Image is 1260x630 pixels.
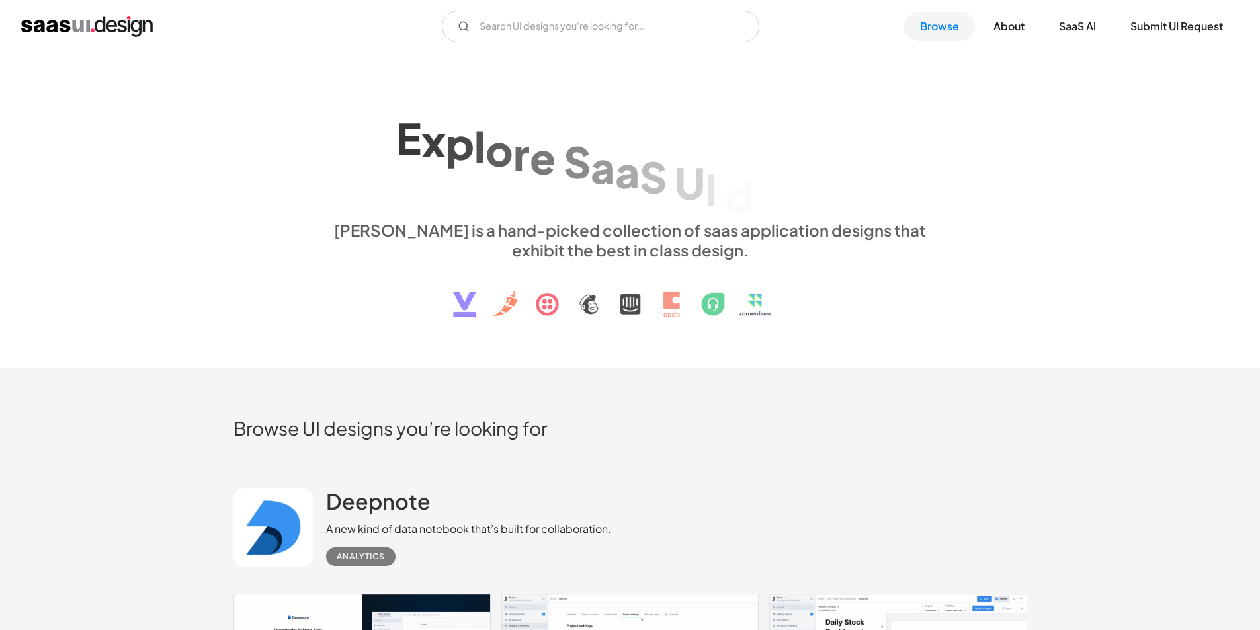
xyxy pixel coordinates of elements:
div: E [396,112,421,163]
a: About [978,12,1040,41]
h2: Deepnote [326,488,431,514]
div: [PERSON_NAME] is a hand-picked collection of saas application designs that exhibit the best in cl... [326,220,935,260]
div: a [615,146,640,197]
div: e [530,132,556,183]
div: r [513,128,530,179]
div: S [640,151,667,202]
div: A new kind of data notebook that’s built for collaboration. [326,521,611,537]
div: a [591,141,615,192]
div: x [421,115,446,166]
div: U [675,157,705,208]
div: l [474,121,485,172]
div: d [725,170,753,221]
div: p [446,118,474,169]
img: text, icon, saas logo [430,260,831,329]
a: Deepnote [326,488,431,521]
input: Search UI designs you're looking for... [442,11,759,42]
div: S [564,136,591,187]
a: Browse [904,12,975,41]
a: Submit UI Request [1114,12,1239,41]
h2: Browse UI designs you’re looking for [233,416,1027,440]
div: Analytics [337,549,385,565]
a: SaaS Ai [1043,12,1112,41]
h1: Explore SaaS UI design patterns & interactions. [326,105,935,207]
div: o [485,124,513,175]
div: I [705,163,717,214]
